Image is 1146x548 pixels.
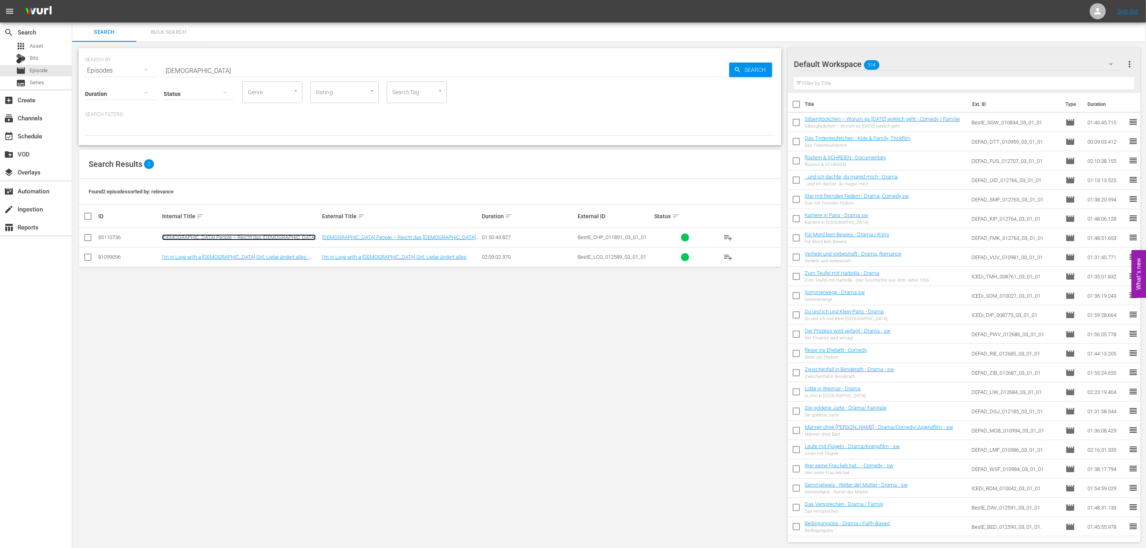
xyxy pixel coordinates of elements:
div: …und ich dachte, du magst mich [805,181,898,187]
div: Das Tintenteufelchen [805,143,911,148]
a: Wer seine Frau lieb hat… - Comedy - sw [805,463,893,469]
span: Reports [4,223,14,232]
td: DEFAD_PWV_012686_03_01_01 [968,325,1062,344]
th: Ext. ID [968,93,1061,116]
span: Episode [1065,406,1075,416]
td: 01:48:31.133 [1084,498,1128,517]
div: Du und ich und Klein-[GEOGRAPHIC_DATA] [805,316,888,321]
span: sort [197,213,204,220]
span: Episode [1065,445,1075,455]
td: 00:09:03.412 [1084,132,1128,151]
button: playlist_add [718,248,738,267]
td: DEFAD_UID_012766_03_01_01 [968,170,1062,190]
span: Episode [1065,522,1075,532]
div: Karriere in [GEOGRAPHIC_DATA] [805,220,868,225]
span: Episode [1065,329,1075,339]
span: Channels [4,114,14,123]
span: reorder [1128,464,1138,473]
span: Bulk Search [141,28,196,37]
td: DEFAD_MOB_010994_03_01_01 [968,421,1062,440]
span: Ingestion [4,205,14,214]
span: reorder [1128,271,1138,281]
div: Der Prozess wird vertagt [805,335,890,341]
img: ans4CAIJ8jUAAAAAAAAAAAAAAAAAAAAAAAAgQb4GAAAAAAAAAAAAAAAAAAAAAAAAJMjXAAAAAAAAAAAAAAAAAAAAAAAAgAT5G... [19,2,58,21]
span: Found 2 episodes sorted by: relevance [89,189,174,195]
div: Die goldene Jurte [805,412,886,418]
span: reorder [1128,290,1138,300]
div: Status [655,211,716,221]
td: 02:23:19.404 [1084,382,1128,402]
a: Das Versprechen - Drama / Family [805,501,883,507]
div: Bits [16,54,26,63]
a: flüstern & SCHREIEN - Documentary [805,154,886,160]
td: BestE_BED_012590_03_01_01. [968,517,1062,536]
span: reorder [1128,175,1138,185]
td: 01:56:05.778 [1084,325,1128,344]
span: reorder [1128,387,1138,396]
a: Zum Teufel mit Harbolla - Drama [805,270,879,276]
span: Episode [16,66,26,75]
div: Reise ins Ehebett [805,355,867,360]
span: Episode [1065,387,1075,397]
td: ICEDi_RDM_010042_03_01_01 [968,479,1062,498]
span: more_vert [1125,59,1134,69]
div: Internal Title [162,211,319,221]
span: Asset [16,41,26,51]
span: Bits [30,54,39,62]
td: 01:38:17.794 [1084,459,1128,479]
span: Episode [1065,291,1075,300]
span: reorder [1128,502,1138,512]
td: 01:31:58.544 [1084,402,1128,421]
span: sort [672,213,679,220]
a: Silberglöckchen – Worum es [DATE] wirklich geht - Comedy / Familie [805,116,960,122]
button: Search [729,63,772,77]
a: [DEMOGRAPHIC_DATA] People – Reicht das [DEMOGRAPHIC_DATA] noch aus? [322,234,479,246]
span: 514 [864,57,880,73]
a: Du und ich und Klein-Paris - Drama [805,309,884,315]
td: DEFAD_RIE_012685_03_01_01 [968,344,1062,363]
span: Asset [30,42,43,50]
button: Open Feedback Widget [1132,250,1146,298]
td: 01:48:06.128 [1084,209,1128,228]
a: Star mit fremden Federn - Drama, Comedy sw [805,193,909,199]
span: Automation [4,187,14,196]
td: 01:45:55.978 [1084,517,1128,536]
td: BestE_SGW_010834_03_01_01 [968,113,1062,132]
div: External ID [578,213,652,219]
p: Search Filters: [85,111,775,118]
span: VOD [4,150,14,159]
td: 02:10:38.155 [1084,151,1128,170]
span: reorder [1128,522,1138,531]
button: Open [436,87,444,95]
a: Die goldene Jurte - Drama/ Fairytale [805,405,886,411]
td: DEFAD_VUV_010981_03_01_01 [968,248,1062,267]
td: 01:48:51.653 [1084,228,1128,248]
span: Episode [1065,118,1075,127]
a: Sign Out [1118,8,1138,14]
a: Der Prozess wird vertagt - Drama - sw [805,328,890,334]
td: ICEDi_TMH_008761_03_01_01 [968,267,1062,286]
span: Search Results [89,159,142,169]
span: Schedule [4,132,14,141]
td: 01:35:01.832 [1084,267,1128,286]
td: DEFAD_KIP_012764_03_01_01 [968,209,1062,228]
div: 02:09:02.370 [482,254,575,260]
span: 2 [144,159,154,169]
a: Leute mit Flügeln - Drama/Kriegsfilm - sw [805,443,900,449]
span: reorder [1128,406,1138,416]
span: Episode [1065,175,1075,185]
span: reorder [1128,348,1138,358]
div: Zwischenfall in Benderath [805,374,894,379]
div: flüstern & SCHREIEN [805,162,886,167]
div: Bedingungslos [805,528,890,533]
a: Zwischenfall in Benderath - Drama - sw [805,366,894,372]
td: 01:13:13.525 [1084,170,1128,190]
div: 01:50:43.827 [482,234,575,240]
span: Episode [1065,426,1075,435]
span: BestE_LCG_012589_03_01_01 [578,254,646,260]
td: DEFAD_WSF_010984_03_01_01 [968,459,1062,479]
span: reorder [1128,367,1138,377]
td: DEFAD_DGJ_012185_03_01_01 [968,402,1062,421]
td: 01:31:45.771 [1084,248,1128,267]
td: DEFAD_LMF_010986_03_01_01 [968,440,1062,459]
